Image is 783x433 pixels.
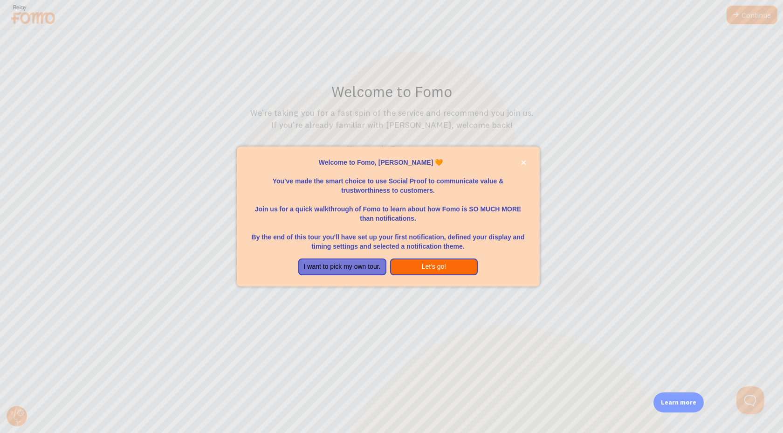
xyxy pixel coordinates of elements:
[653,392,704,412] div: Learn more
[390,258,478,275] button: Let's go!
[248,195,529,223] p: Join us for a quick walkthrough of Fomo to learn about how Fomo is SO MUCH MORE than notifications.
[237,147,540,286] div: Welcome to Fomo, René Nauheimer 🧡You&amp;#39;ve made the smart choice to use Social Proof to comm...
[661,398,696,407] p: Learn more
[248,158,529,167] p: Welcome to Fomo, [PERSON_NAME] 🧡
[298,258,386,275] button: I want to pick my own tour.
[248,167,529,195] p: You've made the smart choice to use Social Proof to communicate value & trustworthiness to custom...
[519,158,529,168] button: close,
[248,223,529,251] p: By the end of this tour you'll have set up your first notification, defined your display and timi...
